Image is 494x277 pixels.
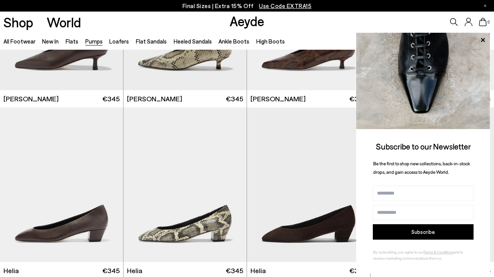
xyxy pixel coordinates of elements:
[349,94,367,104] span: €345
[174,38,212,45] a: Heeled Sandals
[259,2,311,9] span: Navigate to /collections/ss25-final-sizes
[3,38,36,45] a: All Footwear
[109,38,129,45] a: Loafers
[123,90,247,107] a: [PERSON_NAME] €345
[66,38,78,45] a: Flats
[247,90,370,107] a: [PERSON_NAME] €345
[47,15,81,29] a: World
[127,94,182,104] span: [PERSON_NAME]
[230,13,264,29] a: Aeyde
[256,38,285,45] a: High Boots
[226,266,243,275] span: €345
[423,250,453,254] a: Terms & Conditions
[376,141,471,151] span: Subscribe to our Newsletter
[3,94,59,104] span: [PERSON_NAME]
[102,94,120,104] span: €345
[3,266,19,275] span: Helia
[373,250,423,254] span: By subscribing, you agree to our
[373,224,474,240] button: Subscribe
[349,266,367,275] span: €345
[373,161,470,175] span: Be the first to shop new collections, back-in-stock drops, and gain access to Aeyde World.
[136,38,167,45] a: Flat Sandals
[487,20,491,24] span: 0
[226,94,243,104] span: €345
[42,38,59,45] a: New In
[479,18,487,26] a: 0
[183,1,312,11] p: Final Sizes | Extra 15% Off
[123,107,247,262] img: Helia Low-Cut Pumps
[250,94,306,104] span: [PERSON_NAME]
[85,38,103,45] a: Pumps
[102,266,120,275] span: €345
[250,266,266,275] span: Helia
[356,33,490,129] img: ca3f721fb6ff708a270709c41d776025.jpg
[218,38,249,45] a: Ankle Boots
[127,266,142,275] span: Helia
[247,107,370,262] img: Helia Suede Low-Cut Pumps
[3,15,33,29] a: Shop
